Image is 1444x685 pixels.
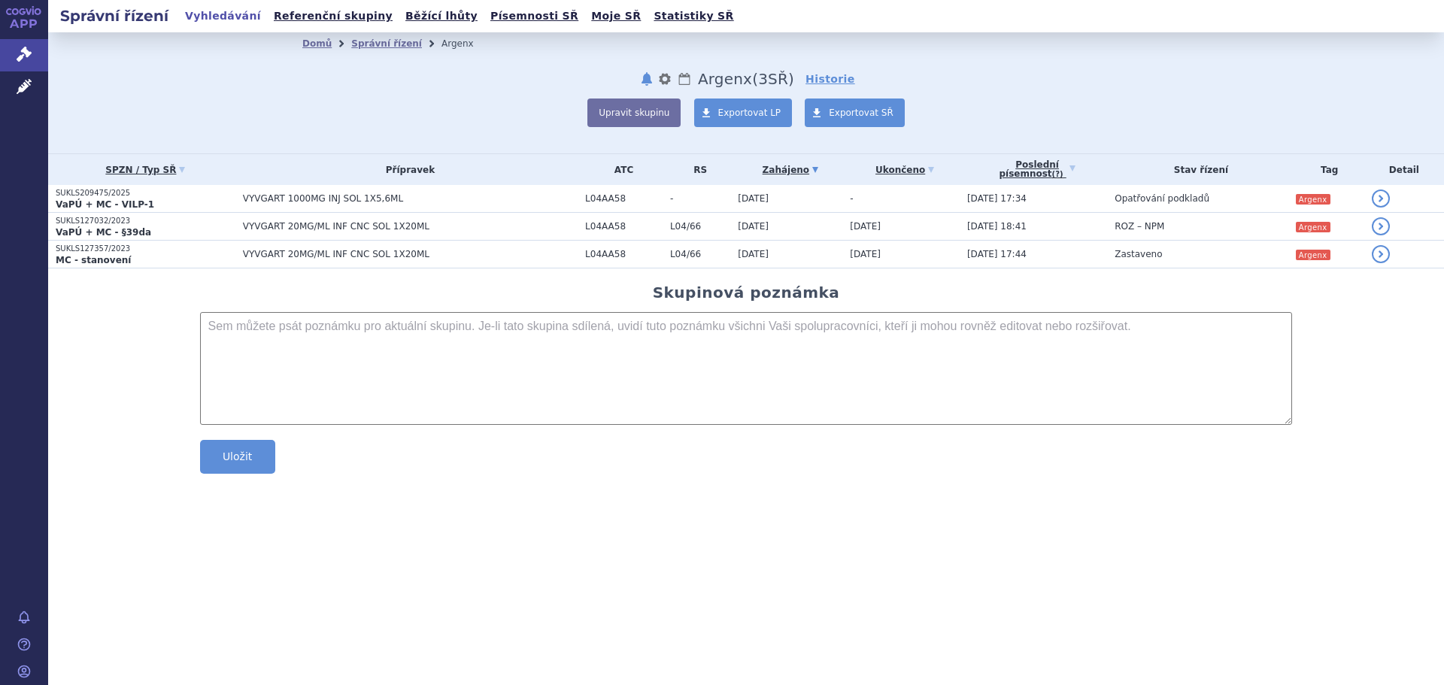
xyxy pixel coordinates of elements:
[670,249,730,259] span: L04/66
[967,249,1027,259] span: [DATE] 17:44
[1296,194,1330,205] i: Argenx
[587,6,645,26] a: Moje SŘ
[585,249,663,259] span: L04AA58
[243,221,578,232] span: VYVGART 20MG/ML INF CNC SOL 1X20ML
[805,99,905,127] a: Exportovat SŘ
[850,221,881,232] span: [DATE]
[738,159,842,180] a: Zahájeno
[585,193,663,204] span: L04AA58
[1115,221,1164,232] span: ROZ – NPM
[1372,245,1390,263] a: detail
[1052,170,1063,179] abbr: (?)
[56,188,235,199] p: SUKLS209475/2025
[1107,154,1287,185] th: Stav řízení
[486,6,583,26] a: Písemnosti SŘ
[738,249,769,259] span: [DATE]
[56,199,154,210] strong: VaPÚ + MC - VILP-1
[56,255,131,265] strong: MC - stanovení
[738,193,769,204] span: [DATE]
[1115,249,1162,259] span: Zastaveno
[1372,189,1390,208] a: detail
[441,32,493,55] li: Argenx
[243,249,578,259] span: VYVGART 20MG/ML INF CNC SOL 1X20ML
[578,154,663,185] th: ATC
[967,193,1027,204] span: [DATE] 17:34
[653,283,840,302] h2: Skupinová poznámka
[649,6,738,26] a: Statistiky SŘ
[56,159,235,180] a: SPZN / Typ SŘ
[694,99,793,127] a: Exportovat LP
[56,244,235,254] p: SUKLS127357/2023
[48,5,180,26] h2: Správní řízení
[698,70,752,88] span: Argenx
[56,227,151,238] strong: VaPÚ + MC - §39da
[657,70,672,88] button: nastavení
[1372,217,1390,235] a: detail
[850,249,881,259] span: [DATE]
[302,38,332,49] a: Domů
[351,38,422,49] a: Správní řízení
[677,70,692,88] a: Lhůty
[587,99,681,127] button: Upravit skupinu
[850,193,853,204] span: -
[670,221,730,232] span: L04/66
[752,70,794,88] span: ( SŘ)
[269,6,397,26] a: Referenční skupiny
[180,6,265,26] a: Vyhledávání
[585,221,663,232] span: L04AA58
[1288,154,1364,185] th: Tag
[718,108,781,118] span: Exportovat LP
[401,6,482,26] a: Běžící lhůty
[243,193,578,204] span: VYVGART 1000MG INJ SOL 1X5,6ML
[829,108,893,118] span: Exportovat SŘ
[1115,193,1209,204] span: Opatřování podkladů
[967,221,1027,232] span: [DATE] 18:41
[758,70,768,88] span: 3
[738,221,769,232] span: [DATE]
[663,154,730,185] th: RS
[670,193,730,204] span: -
[1296,250,1330,260] i: Argenx
[1296,222,1330,232] i: Argenx
[200,440,275,474] button: Uložit
[56,216,235,226] p: SUKLS127032/2023
[850,159,960,180] a: Ukončeno
[235,154,578,185] th: Přípravek
[805,71,855,86] a: Historie
[967,154,1107,185] a: Poslednípísemnost(?)
[639,70,654,88] button: notifikace
[1364,154,1444,185] th: Detail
